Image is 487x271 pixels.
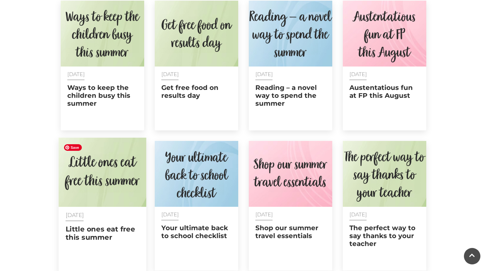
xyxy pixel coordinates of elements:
[66,225,140,241] h2: Little ones eat free this summer
[67,84,138,107] h2: Ways to keep the children busy this summer
[61,1,144,130] a: [DATE] Ways to keep the children busy this summer
[155,141,238,271] a: [DATE] Your ultimate back to school checklist
[343,1,426,130] a: [DATE] Austentatious fun at FP this August
[349,212,420,217] p: [DATE]
[66,212,140,218] p: [DATE]
[349,224,420,248] h2: The perfect way to say thanks to your teacher
[255,84,326,107] h2: Reading – a novel way to spend the summer
[161,71,232,77] p: [DATE]
[349,84,420,99] h2: Austentatious fun at FP this August
[255,212,326,217] p: [DATE]
[161,224,232,240] h2: Your ultimate back to school checklist
[161,212,232,217] p: [DATE]
[155,1,238,130] a: [DATE] Get free food on results day
[161,84,232,99] h2: Get free food on results day
[67,71,138,77] p: [DATE]
[349,71,420,77] p: [DATE]
[249,141,332,271] a: [DATE] Shop our summer travel essentials
[249,1,332,130] a: [DATE] Reading – a novel way to spend the summer
[255,224,326,240] h2: Shop our summer travel essentials
[343,141,426,271] a: [DATE] The perfect way to say thanks to your teacher
[64,144,82,151] span: Save
[255,71,326,77] p: [DATE]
